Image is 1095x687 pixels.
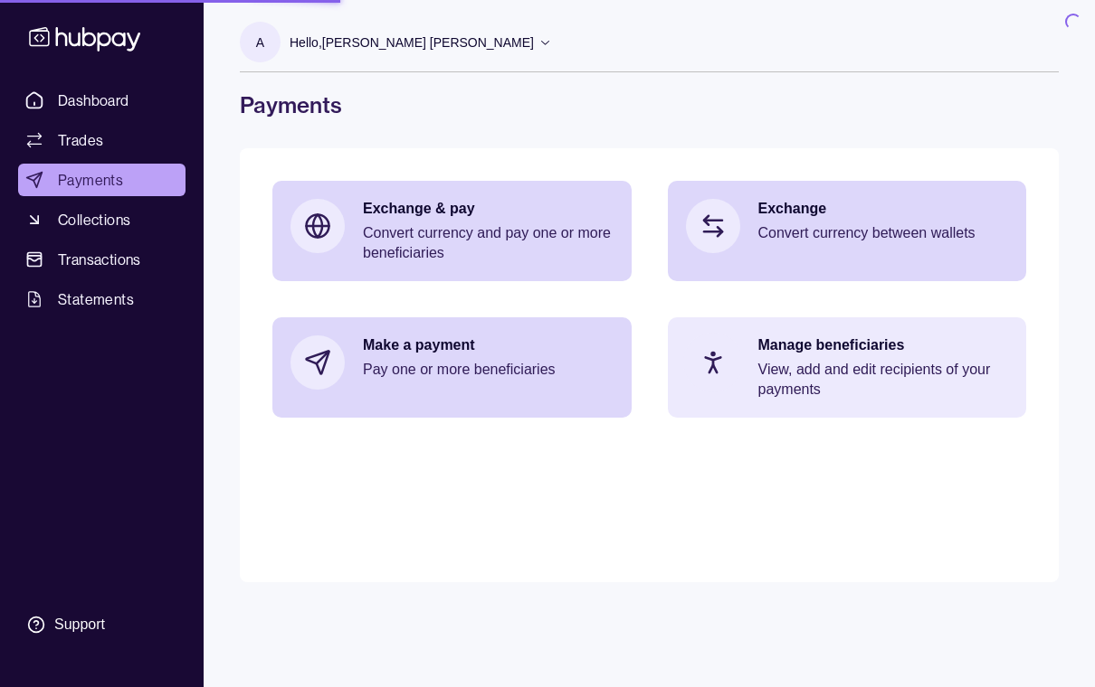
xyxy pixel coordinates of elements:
[240,90,1059,119] h1: Payments
[18,283,186,315] a: Statements
[58,89,129,111] span: Dashboard
[363,199,614,219] p: Exchange & pay
[363,360,614,380] p: Pay one or more beneficiaries
[758,335,1009,355] p: Manage beneficiaries
[272,317,632,408] a: Make a paymentPay one or more beneficiaries
[18,124,186,156] a: Trades
[668,181,1027,271] a: ExchangeConvert currency between wallets
[363,335,614,355] p: Make a payment
[18,203,186,236] a: Collections
[290,33,534,52] p: Hello, [PERSON_NAME] [PERSON_NAME]
[758,360,1009,400] p: View, add and edit recipients of your payments
[18,606,186,644] a: Support
[758,223,1009,243] p: Convert currency between wallets
[18,243,186,276] a: Transactions
[272,181,632,281] a: Exchange & payConvert currency and pay one or more beneficiaries
[58,209,130,231] span: Collections
[58,288,134,310] span: Statements
[256,33,264,52] p: A
[18,164,186,196] a: Payments
[668,317,1027,418] a: Manage beneficiariesView, add and edit recipients of your payments
[58,249,141,270] span: Transactions
[54,615,105,635] div: Support
[58,169,123,191] span: Payments
[58,129,103,151] span: Trades
[18,84,186,117] a: Dashboard
[758,199,1009,219] p: Exchange
[363,223,614,263] p: Convert currency and pay one or more beneficiaries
